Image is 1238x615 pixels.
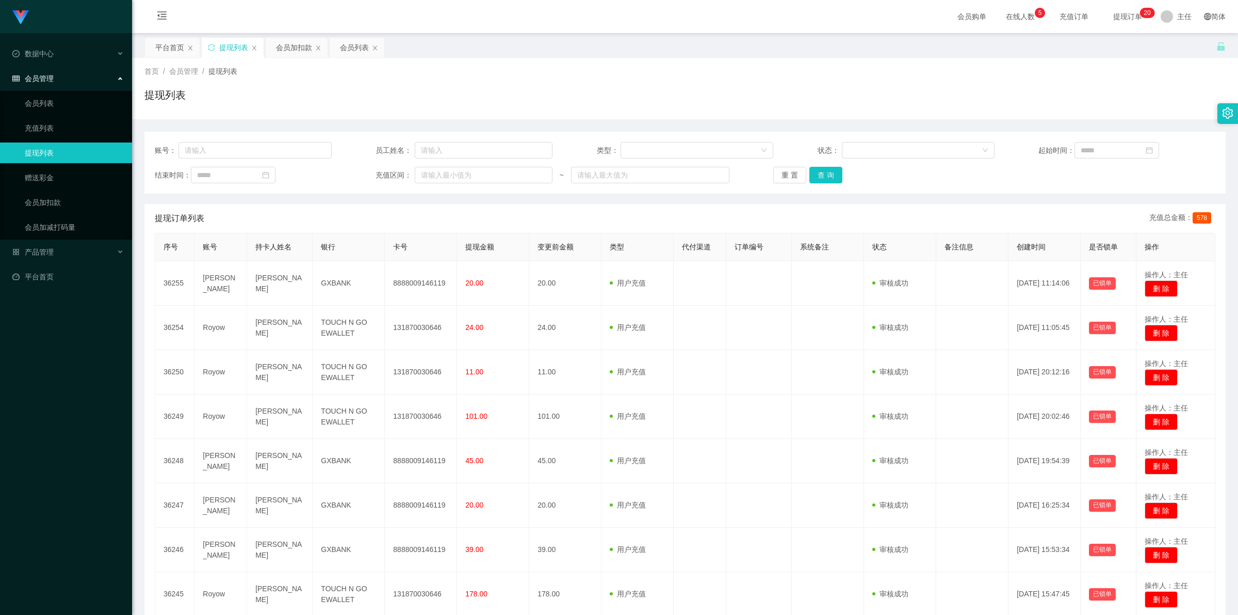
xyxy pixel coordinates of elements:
[12,266,124,287] a: 图标: dashboard平台首页
[385,483,457,528] td: 8888009146119
[1038,8,1042,18] p: 5
[1145,271,1188,279] span: 操作人：主任
[465,323,483,332] span: 24.00
[872,243,887,251] span: 状态
[1008,395,1081,439] td: [DATE] 20:02:46
[194,350,247,395] td: Royow
[1145,581,1188,590] span: 操作人：主任
[12,75,20,82] i: 图标: table
[1145,280,1178,297] button: 删 除
[155,38,184,57] div: 平台首页
[1035,8,1045,18] sup: 5
[155,261,194,306] td: 36255
[1149,212,1215,225] div: 充值总金额：
[465,412,487,420] span: 101.00
[313,261,385,306] td: GXBANK
[255,243,291,251] span: 持卡人姓名
[313,350,385,395] td: TOUCH N GO EWALLET
[155,170,191,181] span: 结束时间：
[376,145,415,156] span: 员工姓名：
[872,501,908,509] span: 审核成功
[1008,528,1081,572] td: [DATE] 15:53:34
[872,545,908,554] span: 审核成功
[12,248,54,256] span: 产品管理
[25,167,124,188] a: 赠送彩金
[571,167,729,183] input: 请输入最大值为
[247,350,313,395] td: [PERSON_NAME]
[773,167,806,183] button: 重 置
[385,261,457,306] td: 8888009146119
[12,50,54,58] span: 数据中心
[872,412,908,420] span: 审核成功
[315,45,321,51] i: 图标: close
[1108,13,1147,20] span: 提现订单
[163,67,165,75] span: /
[610,368,646,376] span: 用户充值
[385,395,457,439] td: 131870030646
[465,590,487,598] span: 178.00
[1089,588,1116,601] button: 已锁单
[1146,147,1153,154] i: 图标: calendar
[800,243,829,251] span: 系统备注
[1145,502,1178,519] button: 删 除
[1147,8,1151,18] p: 0
[155,528,194,572] td: 36246
[1017,243,1046,251] span: 创建时间
[1144,8,1147,18] p: 2
[208,67,237,75] span: 提现列表
[465,545,483,554] span: 39.00
[276,38,312,57] div: 会员加扣款
[25,143,124,163] a: 提现列表
[1222,107,1233,119] i: 图标: setting
[1008,483,1081,528] td: [DATE] 16:25:34
[1089,243,1118,251] span: 是否锁单
[1145,315,1188,323] span: 操作人：主任
[1145,537,1188,545] span: 操作人：主任
[247,528,313,572] td: [PERSON_NAME]
[529,306,601,350] td: 24.00
[872,279,908,287] span: 审核成功
[818,145,842,156] span: 状态：
[251,45,257,51] i: 图标: close
[1089,499,1116,512] button: 已锁单
[872,456,908,465] span: 审核成功
[1145,359,1188,368] span: 操作人：主任
[313,439,385,483] td: GXBANK
[203,243,217,251] span: 账号
[597,145,621,156] span: 类型：
[735,243,763,251] span: 订单编号
[1145,414,1178,430] button: 删 除
[465,456,483,465] span: 45.00
[1001,13,1040,20] span: 在线人数
[219,38,248,57] div: 提现列表
[1038,145,1074,156] span: 起始时间：
[144,87,186,103] h1: 提现列表
[529,350,601,395] td: 11.00
[1145,325,1178,341] button: 删 除
[12,74,54,83] span: 会员管理
[155,306,194,350] td: 36254
[385,528,457,572] td: 8888009146119
[537,243,574,251] span: 变更前金额
[1089,366,1116,379] button: 已锁单
[1145,547,1178,563] button: 删 除
[155,395,194,439] td: 36249
[1145,493,1188,501] span: 操作人：主任
[12,50,20,57] i: 图标: check-circle-o
[164,243,178,251] span: 序号
[1139,8,1154,18] sup: 20
[12,10,29,25] img: logo.9652507e.png
[155,350,194,395] td: 36250
[194,439,247,483] td: [PERSON_NAME]
[144,67,159,75] span: 首页
[1089,455,1116,467] button: 已锁单
[1145,591,1178,608] button: 删 除
[187,45,193,51] i: 图标: close
[529,439,601,483] td: 45.00
[178,142,331,159] input: 请输入
[1145,458,1178,475] button: 删 除
[169,67,198,75] span: 会员管理
[340,38,369,57] div: 会员列表
[1008,306,1081,350] td: [DATE] 11:05:45
[247,306,313,350] td: [PERSON_NAME]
